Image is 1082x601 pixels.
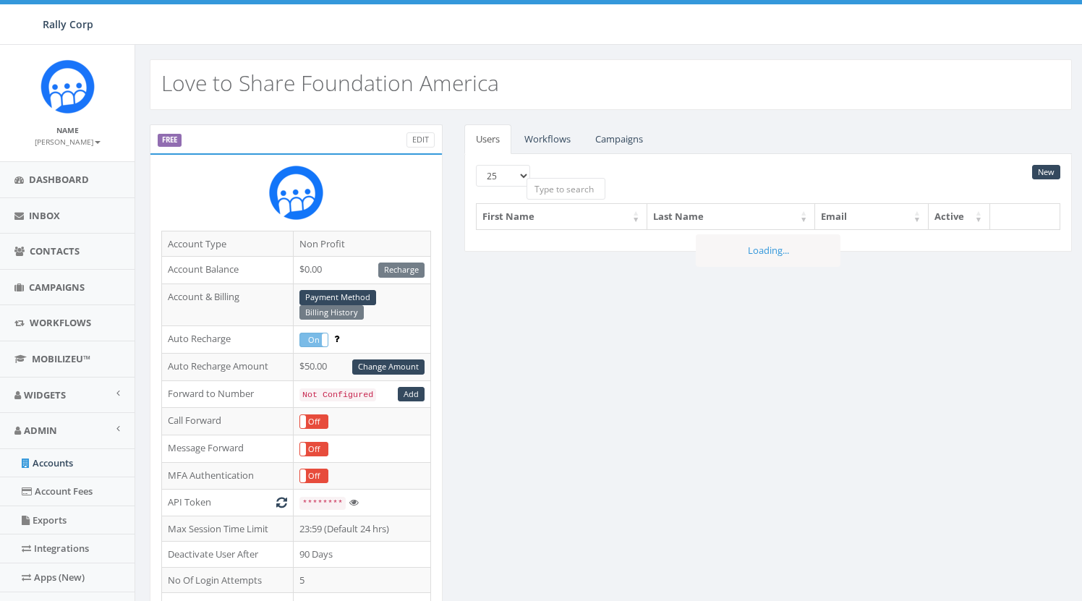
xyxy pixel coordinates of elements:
div: Loading... [696,234,840,267]
a: Add [398,387,425,402]
span: Contacts [30,244,80,257]
h2: Love to Share Foundation America [161,71,499,95]
td: $0.00 [293,257,430,284]
a: Workflows [513,124,582,154]
span: Dashboard [29,173,89,186]
th: First Name [477,204,647,229]
small: Name [56,125,79,135]
td: Account & Billing [162,284,294,326]
td: Non Profit [293,231,430,257]
div: OnOff [299,469,328,483]
img: Rally_Corp_Icon.png [269,166,323,220]
label: On [300,333,328,346]
span: Rally Corp [43,17,93,31]
td: 5 [293,567,430,593]
img: Icon_1.png [41,59,95,114]
label: Off [300,469,328,482]
td: 23:59 (Default 24 hrs) [293,516,430,542]
td: MFA Authentication [162,462,294,490]
span: Admin [24,424,57,437]
td: Forward to Number [162,380,294,408]
a: [PERSON_NAME] [35,135,101,148]
td: No Of Login Attempts [162,567,294,593]
th: Last Name [647,204,815,229]
td: Max Session Time Limit [162,516,294,542]
a: New [1032,165,1060,180]
span: Enable to prevent campaign failure. [334,332,339,345]
td: Auto Recharge Amount [162,353,294,380]
label: Off [300,415,328,428]
span: Workflows [30,316,91,329]
label: FREE [158,134,182,147]
span: Widgets [24,388,66,401]
td: Message Forward [162,435,294,462]
a: Users [464,124,511,154]
td: Account Type [162,231,294,257]
td: Auto Recharge [162,326,294,354]
span: Inbox [29,209,60,222]
a: Change Amount [352,359,425,375]
i: Generate New Token [276,498,287,507]
span: MobilizeU™ [32,352,90,365]
small: [PERSON_NAME] [35,137,101,147]
a: Campaigns [584,124,655,154]
a: Payment Method [299,290,376,305]
th: Email [815,204,929,229]
div: OnOff [299,333,328,347]
td: API Token [162,490,294,516]
label: Off [300,443,328,456]
input: Type to search [527,178,606,200]
td: Call Forward [162,408,294,435]
span: Campaigns [29,281,85,294]
td: 90 Days [293,542,430,568]
td: Deactivate User After [162,542,294,568]
th: Active [929,204,990,229]
div: OnOff [299,442,328,456]
td: $50.00 [293,353,430,380]
div: OnOff [299,414,328,429]
td: Account Balance [162,257,294,284]
code: Not Configured [299,388,376,401]
a: Edit [406,132,435,148]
